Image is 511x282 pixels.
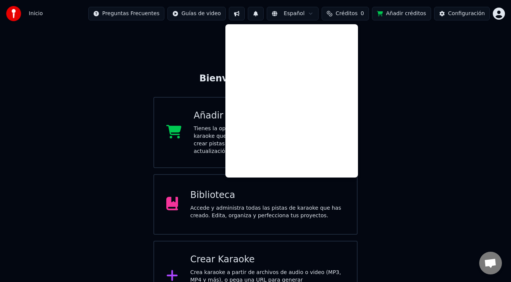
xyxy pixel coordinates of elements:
[361,10,364,17] span: 0
[479,252,502,274] div: Chat abierto
[372,7,431,20] button: Añadir créditos
[190,189,345,201] div: Biblioteca
[29,10,43,17] span: Inicio
[190,204,345,220] div: Accede y administra todas las pistas de karaoke que has creado. Edita, organiza y perfecciona tus...
[336,10,358,17] span: Créditos
[190,254,345,266] div: Crear Karaoke
[6,6,21,21] img: youka
[88,7,164,20] button: Preguntas Frecuentes
[194,110,345,122] div: Añadir créditos
[322,7,369,20] button: Créditos0
[167,7,226,20] button: Guías de video
[29,10,43,17] nav: breadcrumb
[199,73,312,85] div: Bienvenido a Youka
[448,10,485,17] div: Configuración
[194,125,345,155] div: Tienes la opción de escuchar o descargar las pistas de karaoke que ya has generado. Sin embargo, ...
[434,7,490,20] button: Configuración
